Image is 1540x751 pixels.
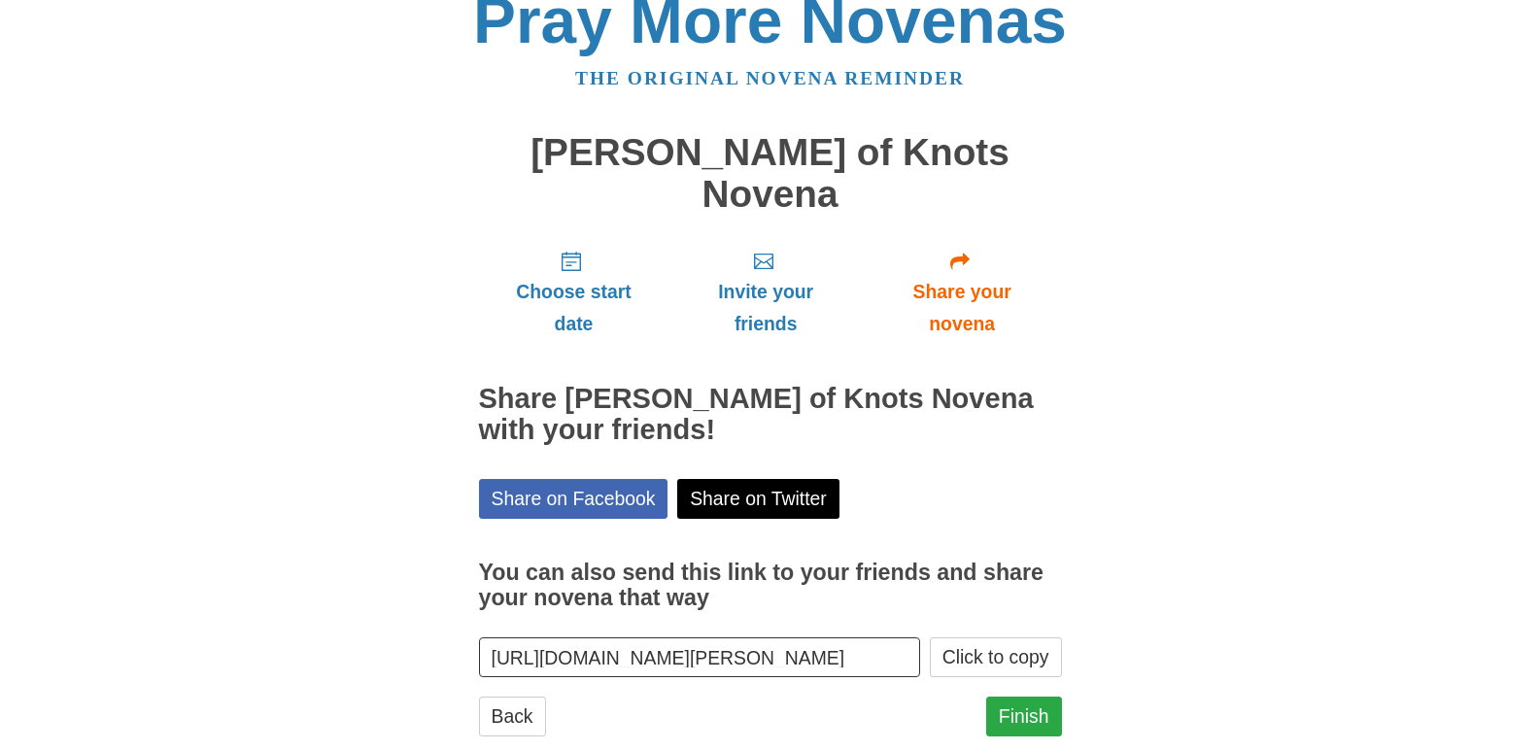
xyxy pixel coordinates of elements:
[882,276,1043,340] span: Share your novena
[575,68,965,88] a: The original novena reminder
[479,132,1062,215] h1: [PERSON_NAME] of Knots Novena
[930,637,1062,677] button: Click to copy
[479,479,668,519] a: Share on Facebook
[498,276,650,340] span: Choose start date
[479,561,1062,610] h3: You can also send this link to your friends and share your novena that way
[668,234,862,350] a: Invite your friends
[479,384,1062,446] h2: Share [PERSON_NAME] of Knots Novena with your friends!
[688,276,842,340] span: Invite your friends
[677,479,839,519] a: Share on Twitter
[986,697,1062,736] a: Finish
[479,234,669,350] a: Choose start date
[863,234,1062,350] a: Share your novena
[479,697,546,736] a: Back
